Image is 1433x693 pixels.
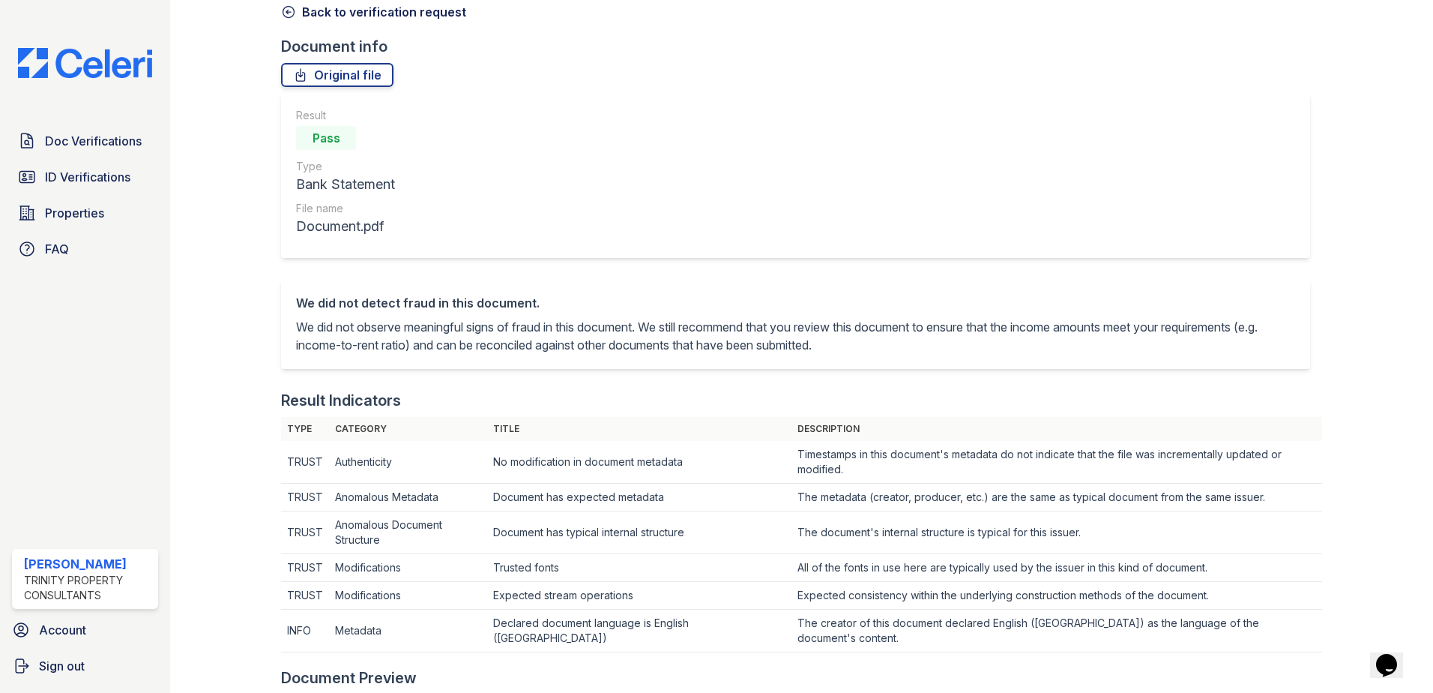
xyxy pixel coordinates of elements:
[487,610,791,652] td: Declared document language is English ([GEOGRAPHIC_DATA])
[6,48,164,78] img: CE_Logo_Blue-a8612792a0a2168367f1c8372b55b34899dd931a85d93a1a3d3e32e68fde9ad4.png
[296,159,395,174] div: Type
[281,3,466,21] a: Back to verification request
[487,511,791,554] td: Document has typical internal structure
[24,573,152,603] div: Trinity Property Consultants
[487,484,791,511] td: Document has expected metadata
[45,168,130,186] span: ID Verifications
[791,511,1323,554] td: The document's internal structure is typical for this issuer.
[296,174,395,195] div: Bank Statement
[1370,633,1418,678] iframe: chat widget
[791,484,1323,511] td: The metadata (creator, producer, etc.) are the same as typical document from the same issuer.
[24,555,152,573] div: [PERSON_NAME]
[329,417,487,441] th: Category
[296,126,356,150] div: Pass
[791,610,1323,652] td: The creator of this document declared English ([GEOGRAPHIC_DATA]) as the language of the document...
[296,201,395,216] div: File name
[281,484,329,511] td: TRUST
[281,582,329,610] td: TRUST
[281,610,329,652] td: INFO
[487,582,791,610] td: Expected stream operations
[281,36,1322,57] div: Document info
[329,511,487,554] td: Anomalous Document Structure
[281,390,401,411] div: Result Indicators
[791,417,1323,441] th: Description
[45,204,104,222] span: Properties
[296,318,1295,354] p: We did not observe meaningful signs of fraud in this document. We still recommend that you review...
[329,441,487,484] td: Authenticity
[45,132,142,150] span: Doc Verifications
[12,126,158,156] a: Doc Verifications
[6,651,164,681] a: Sign out
[39,657,85,675] span: Sign out
[791,554,1323,582] td: All of the fonts in use here are typically used by the issuer in this kind of document.
[296,108,395,123] div: Result
[281,667,417,688] div: Document Preview
[39,621,86,639] span: Account
[281,63,393,87] a: Original file
[329,554,487,582] td: Modifications
[329,610,487,652] td: Metadata
[296,294,1295,312] div: We did not detect fraud in this document.
[12,198,158,228] a: Properties
[281,417,329,441] th: Type
[281,441,329,484] td: TRUST
[791,582,1323,610] td: Expected consistency within the underlying construction methods of the document.
[281,554,329,582] td: TRUST
[329,582,487,610] td: Modifications
[6,615,164,645] a: Account
[45,240,69,258] span: FAQ
[791,441,1323,484] td: Timestamps in this document's metadata do not indicate that the file was incrementally updated or...
[281,511,329,554] td: TRUST
[12,234,158,264] a: FAQ
[12,162,158,192] a: ID Verifications
[296,216,395,237] div: Document.pdf
[329,484,487,511] td: Anomalous Metadata
[487,441,791,484] td: No modification in document metadata
[487,417,791,441] th: Title
[487,554,791,582] td: Trusted fonts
